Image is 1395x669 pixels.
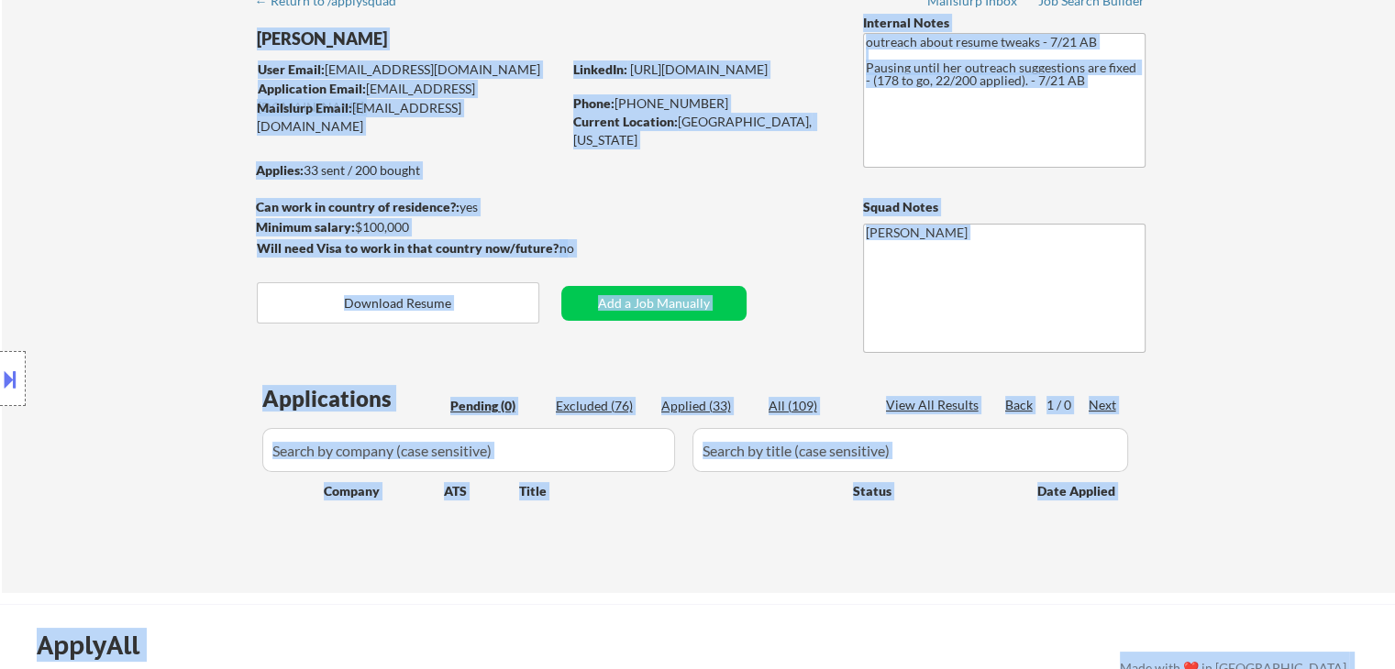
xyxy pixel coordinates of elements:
[519,482,836,500] div: Title
[1089,396,1118,414] div: Next
[573,94,833,113] div: [PHONE_NUMBER]
[1005,396,1035,414] div: Back
[556,397,648,415] div: Excluded (76)
[573,113,833,148] div: [GEOGRAPHIC_DATA], [US_STATE]
[886,396,984,414] div: View All Results
[262,388,444,410] div: Applications
[573,95,614,111] strong: Phone:
[630,61,768,77] a: [URL][DOMAIN_NAME]
[256,199,459,214] strong: Can work in country of residence?:
[559,239,612,258] div: no
[863,198,1146,216] div: Squad Notes
[257,240,562,256] strong: Will need Visa to work in that country now/future?:
[257,99,561,135] div: [EMAIL_ADDRESS][DOMAIN_NAME]
[692,428,1128,472] input: Search by title (case sensitive)
[37,630,161,661] div: ApplyAll
[324,482,444,500] div: Company
[863,14,1146,32] div: Internal Notes
[256,198,556,216] div: yes
[258,81,366,96] strong: Application Email:
[450,397,542,415] div: Pending (0)
[573,114,678,129] strong: Current Location:
[262,428,675,472] input: Search by company (case sensitive)
[257,100,352,115] strong: Mailslurp Email:
[573,61,627,77] strong: LinkedIn:
[561,286,747,321] button: Add a Job Manually
[661,397,753,415] div: Applied (33)
[256,218,561,236] div: $100,000
[257,282,539,324] button: Download Resume
[853,474,1011,507] div: Status
[258,80,561,115] div: [EMAIL_ADDRESS][DOMAIN_NAME]
[769,397,860,415] div: All (109)
[258,61,325,77] strong: User Email:
[1046,396,1089,414] div: 1 / 0
[256,161,561,180] div: 33 sent / 200 bought
[444,482,519,500] div: ATS
[257,27,634,50] div: [PERSON_NAME]
[258,60,561,79] div: [EMAIL_ADDRESS][DOMAIN_NAME]
[1037,482,1118,500] div: Date Applied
